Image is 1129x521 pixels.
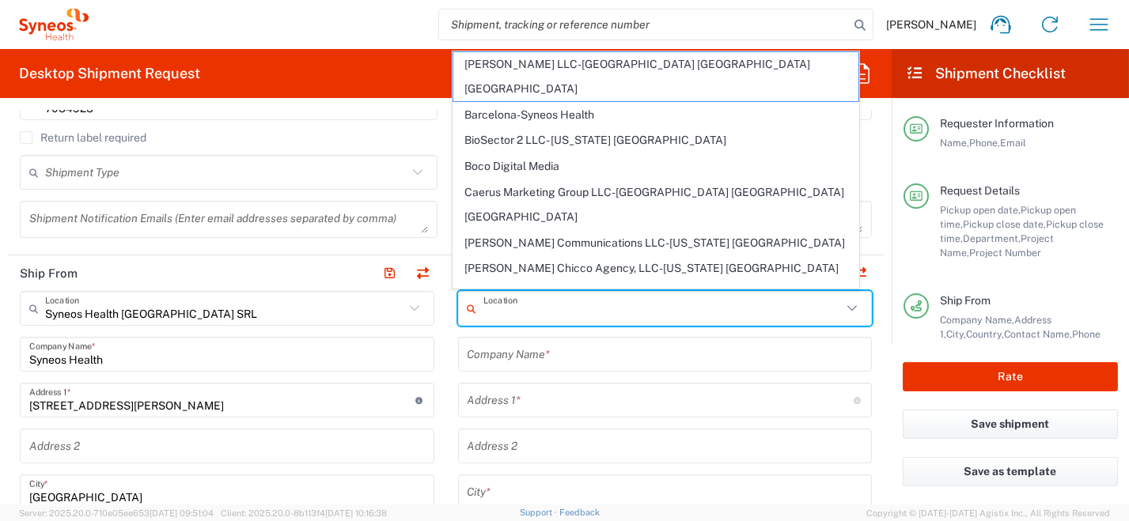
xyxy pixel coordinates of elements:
span: Server: 2025.20.0-710e05ee653 [19,508,214,518]
h2: Ship From [20,266,78,281]
h2: Shipment Checklist [906,64,1066,83]
span: Genico, LLC [453,282,858,307]
h2: Desktop Shipment Request [19,64,200,83]
span: Country, [966,328,1004,340]
span: Phone, [969,137,1000,149]
span: Ship From [940,294,991,307]
span: [PERSON_NAME] Communications LLC-[US_STATE] [GEOGRAPHIC_DATA] [453,231,858,255]
span: [PERSON_NAME] Chicco Agency, LLC-[US_STATE] [GEOGRAPHIC_DATA] [453,256,858,281]
span: Company Name, [940,314,1014,326]
span: BioSector 2 LLC- [US_STATE] [GEOGRAPHIC_DATA] [453,128,858,153]
span: Pickup close date, [963,218,1046,230]
span: Name, [940,137,969,149]
span: [DATE] 10:16:38 [325,508,387,518]
span: Department, [963,232,1021,244]
span: Copyright © [DATE]-[DATE] Agistix Inc., All Rights Reserved [866,506,1110,520]
a: Support [520,508,559,517]
span: Pickup open date, [940,204,1021,216]
span: Barcelona-Syneos Health [453,103,858,127]
label: Return label required [20,131,146,144]
span: City, [946,328,966,340]
span: Client: 2025.20.0-8b113f4 [221,508,387,518]
span: Request Details [940,184,1020,197]
span: Requester Information [940,117,1054,130]
span: Email [1000,137,1026,149]
span: [DATE] 09:51:04 [150,508,214,518]
input: Shipment, tracking or reference number [439,9,849,40]
span: [PERSON_NAME] [886,17,976,32]
button: Rate [903,362,1118,391]
button: Save as template [903,457,1118,486]
span: Project Number [969,247,1041,259]
a: Feedback [559,508,600,517]
span: Caerus Marketing Group LLC-[GEOGRAPHIC_DATA] [GEOGRAPHIC_DATA] [GEOGRAPHIC_DATA] [453,180,858,229]
span: Boco Digital Media [453,154,858,179]
span: Contact Name, [1004,328,1072,340]
button: Save shipment [903,410,1118,439]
